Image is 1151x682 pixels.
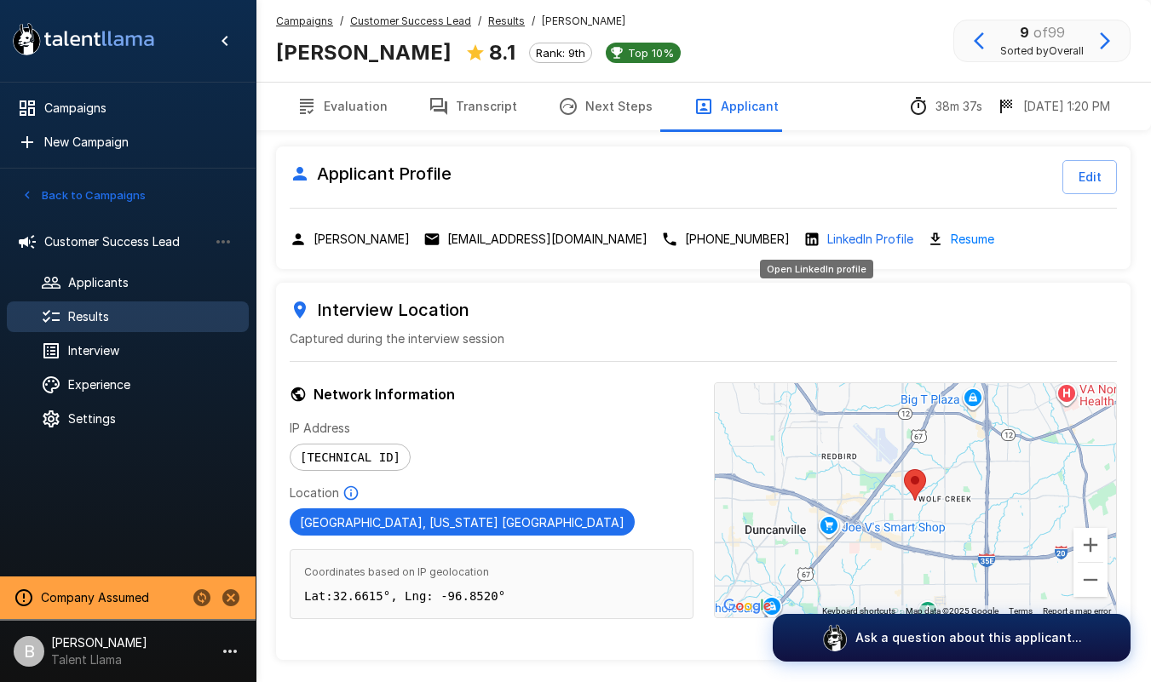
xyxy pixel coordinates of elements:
[350,14,471,27] u: Customer Success Lead
[719,595,775,617] a: Open this area in Google Maps (opens a new window)
[276,40,452,65] b: [PERSON_NAME]
[822,605,895,617] button: Keyboard shortcuts
[304,587,679,605] p: Lat: 32.6615 °, Lng: -96.8520 °
[488,14,525,27] u: Results
[290,484,339,501] p: Location
[1023,98,1110,115] p: [DATE] 1:20 PM
[906,606,998,616] span: Map data ©2025 Google
[290,515,635,530] span: [GEOGRAPHIC_DATA], [US_STATE] [GEOGRAPHIC_DATA]
[1062,160,1117,194] button: Edit
[342,484,360,501] svg: Based on IP Address and not guaranteed to be accurate
[855,629,1082,646] p: Ask a question about this applicant...
[935,98,982,115] p: 38m 37s
[673,83,799,130] button: Applicant
[538,83,673,130] button: Next Steps
[447,231,647,248] p: [EMAIL_ADDRESS][DOMAIN_NAME]
[1009,606,1033,616] a: Terms (opens in new tab)
[1073,528,1108,562] button: Zoom in
[760,260,873,278] div: Open LinkedIn profile
[719,595,775,617] img: Google
[290,160,452,187] h6: Applicant Profile
[661,231,790,248] div: Click to copy
[1073,563,1108,597] button: Zoom out
[927,229,994,249] div: Download resume
[291,450,410,464] span: [TECHNICAL_ID]
[408,83,538,130] button: Transcript
[996,96,1110,117] div: The date and time when the interview was completed
[423,231,647,248] div: Click to copy
[340,13,343,30] span: /
[290,330,1117,347] p: Captured during the interview session
[803,231,913,248] div: Open LinkedIn profile
[621,46,681,60] span: Top 10%
[827,231,913,248] a: LinkedIn Profile
[685,231,790,248] p: [PHONE_NUMBER]
[1033,24,1065,41] span: of 99
[908,96,982,117] div: The time between starting and completing the interview
[290,382,693,406] h6: Network Information
[489,40,515,65] b: 8.1
[290,420,693,437] p: IP Address
[1043,606,1111,616] a: Report a map error
[530,46,591,60] span: Rank: 9th
[314,231,410,248] p: [PERSON_NAME]
[290,296,1117,324] h6: Interview Location
[773,614,1131,662] button: Ask a question about this applicant...
[951,229,994,249] a: Resume
[542,13,625,30] span: [PERSON_NAME]
[1020,24,1029,41] b: 9
[276,83,408,130] button: Evaluation
[478,13,481,30] span: /
[290,231,410,248] div: Click to copy
[276,14,333,27] u: Campaigns
[304,564,679,581] span: Coordinates based on IP geolocation
[1000,43,1084,60] span: Sorted by Overall
[532,13,535,30] span: /
[821,624,849,651] img: logo_glasses@2x.png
